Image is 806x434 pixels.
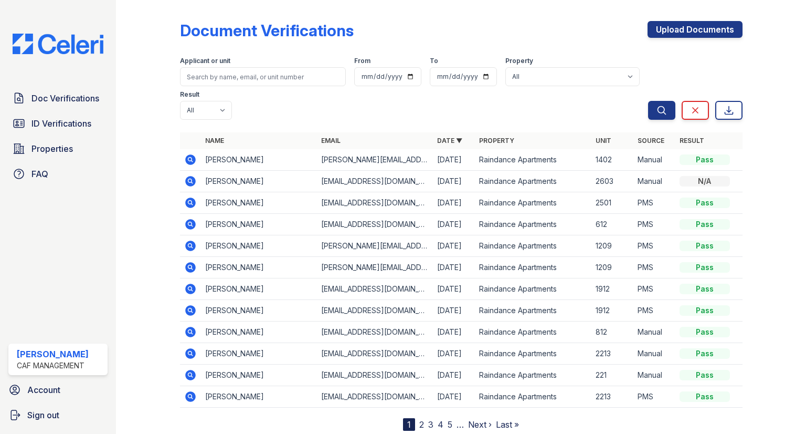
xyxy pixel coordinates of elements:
td: Raindance Apartments [475,278,591,300]
a: Source [638,137,664,144]
label: Result [180,90,199,99]
td: [EMAIL_ADDRESS][DOMAIN_NAME] [317,214,433,235]
a: Property [479,137,514,144]
td: PMS [633,300,675,322]
td: 221 [591,365,633,386]
label: Applicant or unit [180,57,230,65]
td: [EMAIL_ADDRESS][DOMAIN_NAME] [317,386,433,408]
td: [PERSON_NAME] [201,214,317,235]
td: 1209 [591,235,633,257]
td: [PERSON_NAME] [201,257,317,278]
div: [PERSON_NAME] [17,348,89,360]
td: [EMAIL_ADDRESS][DOMAIN_NAME] [317,192,433,214]
a: Account [4,379,112,400]
td: 1209 [591,257,633,278]
td: [PERSON_NAME] [201,365,317,386]
label: Property [505,57,533,65]
td: Raindance Apartments [475,386,591,408]
td: 1912 [591,300,633,322]
span: Doc Verifications [31,92,99,105]
div: Pass [680,219,730,230]
a: Doc Verifications [8,88,108,109]
td: Manual [633,149,675,171]
td: [EMAIL_ADDRESS][DOMAIN_NAME] [317,322,433,343]
a: Properties [8,138,108,159]
a: Sign out [4,405,112,426]
td: PMS [633,214,675,235]
td: 2603 [591,171,633,192]
td: [PERSON_NAME] [201,322,317,343]
td: [DATE] [433,278,475,300]
div: Pass [680,348,730,359]
td: [PERSON_NAME] [201,278,317,300]
a: 4 [438,419,443,430]
td: [DATE] [433,214,475,235]
a: Email [321,137,341,144]
td: Raindance Apartments [475,214,591,235]
span: ID Verifications [31,117,91,130]
span: Sign out [27,409,59,421]
td: [PERSON_NAME][EMAIL_ADDRESS][PERSON_NAME][DOMAIN_NAME] [317,235,433,257]
td: PMS [633,257,675,278]
span: Account [27,384,60,396]
td: [PERSON_NAME] [201,386,317,408]
input: Search by name, email, or unit number [180,67,346,86]
div: N/A [680,176,730,187]
td: [DATE] [433,343,475,365]
td: [EMAIL_ADDRESS][DOMAIN_NAME] [317,300,433,322]
td: [DATE] [433,386,475,408]
div: Pass [680,262,730,273]
span: FAQ [31,168,48,180]
div: 1 [403,418,415,431]
span: Properties [31,142,73,155]
td: Raindance Apartments [475,300,591,322]
td: 1912 [591,278,633,300]
td: Raindance Apartments [475,343,591,365]
td: Raindance Apartments [475,149,591,171]
div: Pass [680,370,730,380]
td: Manual [633,365,675,386]
a: Date ▼ [437,137,462,144]
td: [DATE] [433,322,475,343]
td: Manual [633,322,675,343]
a: FAQ [8,163,108,184]
td: [DATE] [433,171,475,192]
td: [DATE] [433,192,475,214]
td: 812 [591,322,633,343]
td: Manual [633,343,675,365]
td: Raindance Apartments [475,171,591,192]
a: Name [205,137,224,144]
td: [EMAIL_ADDRESS][DOMAIN_NAME] [317,365,433,386]
td: PMS [633,235,675,257]
td: Raindance Apartments [475,322,591,343]
div: Pass [680,284,730,294]
td: Raindance Apartments [475,192,591,214]
div: Document Verifications [180,21,354,40]
td: [PERSON_NAME] [201,171,317,192]
div: CAF Management [17,360,89,371]
td: 1402 [591,149,633,171]
td: [PERSON_NAME] [201,192,317,214]
a: Next › [468,419,492,430]
td: Manual [633,171,675,192]
td: [PERSON_NAME] [201,300,317,322]
td: [DATE] [433,365,475,386]
div: Pass [680,391,730,402]
a: Upload Documents [648,21,743,38]
td: PMS [633,386,675,408]
td: Raindance Apartments [475,257,591,278]
a: 2 [419,419,424,430]
td: PMS [633,278,675,300]
td: 2501 [591,192,633,214]
label: To [430,57,438,65]
td: [DATE] [433,257,475,278]
td: [EMAIL_ADDRESS][DOMAIN_NAME] [317,278,433,300]
span: … [457,418,464,431]
td: [DATE] [433,300,475,322]
label: From [354,57,370,65]
td: Raindance Apartments [475,365,591,386]
td: [DATE] [433,149,475,171]
a: Result [680,137,704,144]
a: Unit [596,137,611,144]
a: Last » [496,419,519,430]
